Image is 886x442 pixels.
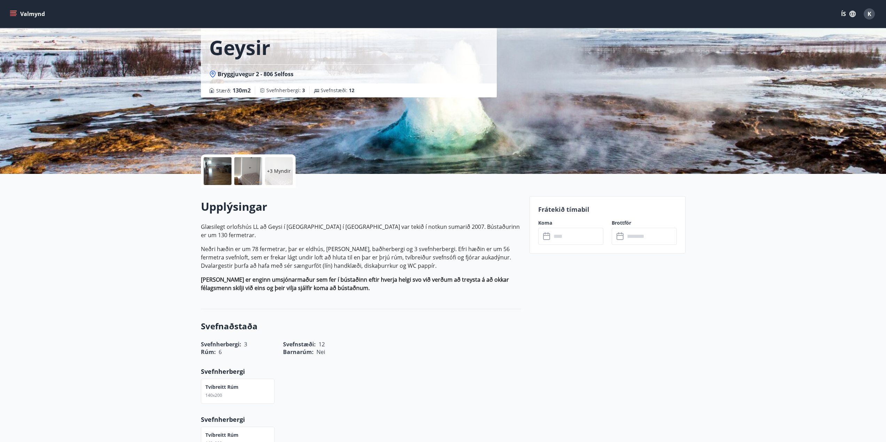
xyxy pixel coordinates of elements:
p: Glæsilegt orlofshús LL að Geysi í [GEOGRAPHIC_DATA] í [GEOGRAPHIC_DATA] var tekið í notkun sumari... [201,223,521,239]
span: Bryggjuvegur 2 - 806 Selfoss [218,70,293,78]
p: Svefnherbergi [201,367,521,376]
label: Koma [538,219,603,226]
span: Svefnherbergi : [266,87,305,94]
p: +3 Myndir [267,168,291,175]
span: 6 [219,348,222,356]
span: Svefnstæði : [321,87,354,94]
span: 140x200 [205,392,222,398]
button: K [861,6,878,22]
span: Barnarúm : [283,348,314,356]
h3: Svefnaðstaða [201,320,521,332]
span: 3 [302,87,305,94]
p: Tvíbreitt rúm [205,432,238,439]
p: Tvíbreitt rúm [205,384,238,391]
span: 12 [349,87,354,94]
span: Nei [316,348,325,356]
button: ÍS [837,8,860,20]
p: Frátekið tímabil [538,205,677,214]
span: Stærð : [216,86,251,95]
span: K [868,10,871,18]
h2: Upplýsingar [201,199,521,214]
strong: [PERSON_NAME] er enginn umsjónarmaður sem fer í bústaðinn eftir hverja helgi svo við verðum að tr... [201,276,509,292]
label: Brottför [612,219,677,226]
button: menu [8,8,48,20]
span: 130 m2 [233,87,251,94]
span: Rúm : [201,348,216,356]
p: Neðri hæðin er um 78 fermetrar, þar er eldhús, [PERSON_NAME], baðherbergi og 3 svefnherbergi. Efr... [201,245,521,270]
h1: Geysir [209,34,270,61]
p: Svefnherbergi [201,415,521,424]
